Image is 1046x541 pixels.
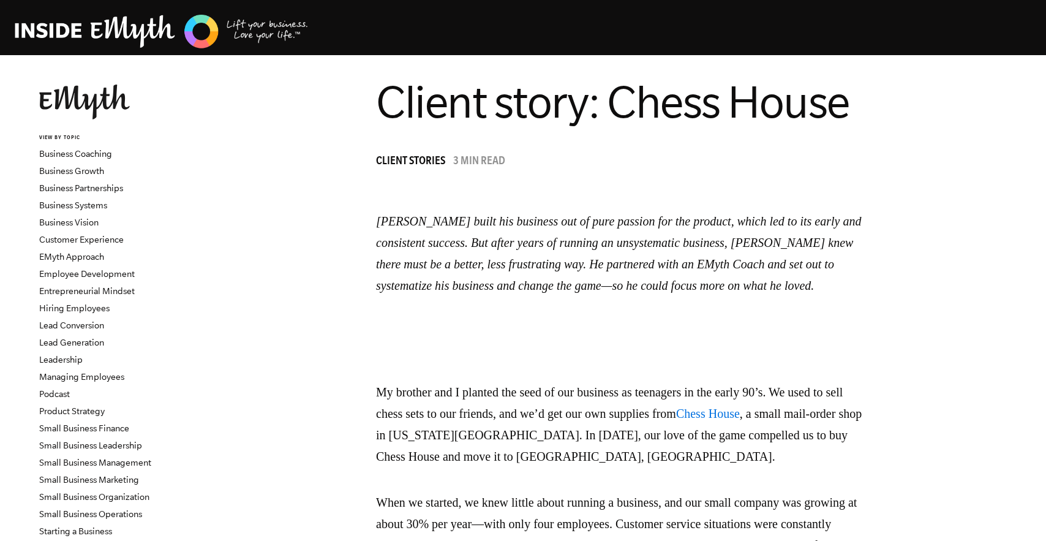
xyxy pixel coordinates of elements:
a: Entrepreneurial Mindset [39,286,135,296]
a: Lead Generation [39,338,104,347]
a: Podcast [39,389,70,399]
a: Lead Conversion [39,320,104,330]
a: Starting a Business [39,526,112,536]
img: EMyth [39,85,130,119]
h6: VIEW BY TOPIC [39,134,187,142]
a: Small Business Organization [39,492,149,502]
a: Employee Development [39,269,135,279]
a: EMyth Approach [39,252,104,262]
span: Client story: Chess House [376,77,849,127]
p: My brother and I planted the seed of our business as teenagers in the early 90’s. We used to sell... [376,382,866,467]
a: Small Business Leadership [39,441,142,450]
a: Business Partnerships [39,183,123,193]
a: Product Strategy [39,406,105,416]
a: Leadership [39,355,83,365]
a: Business Vision [39,218,99,227]
a: Chess House [676,407,740,420]
span: Client Stories [376,156,445,168]
a: Small Business Management [39,458,151,467]
i: [PERSON_NAME] built his business out of pure passion for the product, which led to its early and ... [376,214,861,292]
img: EMyth Business Coaching [15,13,309,50]
a: Customer Experience [39,235,124,244]
a: Business Growth [39,166,104,176]
a: Small Business Operations [39,509,142,519]
a: Small Business Marketing [39,475,139,485]
a: Small Business Finance [39,423,129,433]
a: Hiring Employees [39,303,110,313]
a: Business Coaching [39,149,112,159]
a: Business Systems [39,200,107,210]
a: Client Stories [376,156,451,168]
p: 3 min read [453,156,505,168]
a: Managing Employees [39,372,124,382]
